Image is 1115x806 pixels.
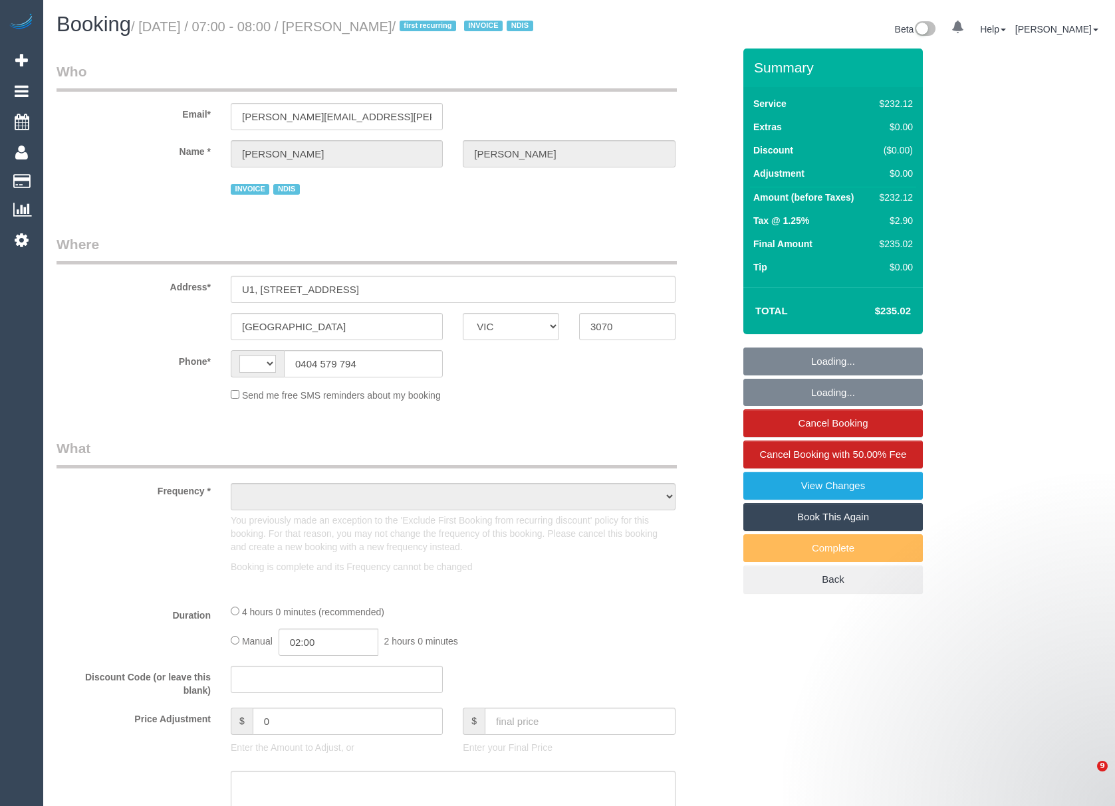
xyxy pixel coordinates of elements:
label: Frequency * [47,480,221,498]
img: New interface [914,21,935,39]
label: Amount (before Taxes) [753,191,854,204]
div: $2.90 [874,214,913,227]
a: [PERSON_NAME] [1015,24,1098,35]
a: Cancel Booking with 50.00% Fee [743,441,923,468]
p: Enter your Final Price [463,741,675,754]
span: Booking [57,13,131,36]
a: Help [980,24,1006,35]
span: Cancel Booking with 50.00% Fee [760,449,907,460]
input: Phone* [284,350,443,377]
input: Email* [231,103,443,130]
p: Enter the Amount to Adjust, or [231,741,443,754]
span: INVOICE [464,21,503,31]
div: $235.02 [874,237,913,251]
input: final price [485,708,676,735]
input: First Name* [231,140,443,167]
div: $232.12 [874,191,913,204]
strong: Total [755,305,788,316]
label: Email* [47,103,221,121]
span: 9 [1097,761,1108,771]
label: Price Adjustment [47,708,221,726]
span: $ [463,708,485,735]
label: Adjustment [753,167,805,180]
iframe: Intercom live chat [1070,761,1102,793]
h3: Summary [754,60,916,75]
span: 2 hours 0 minutes [384,636,458,647]
div: $0.00 [874,260,913,274]
span: Manual [242,636,273,647]
div: $0.00 [874,167,913,180]
span: 4 hours 0 minutes (recommended) [242,607,384,617]
span: INVOICE [231,184,269,195]
span: Send me free SMS reminders about my booking [242,390,441,401]
p: Booking is complete and its Frequency cannot be changed [231,560,676,573]
small: / [DATE] / 07:00 - 08:00 / [PERSON_NAME] [131,19,537,34]
label: Discount [753,144,793,157]
span: NDIS [507,21,533,31]
div: $0.00 [874,120,913,134]
input: Post Code* [579,313,676,340]
a: View Changes [743,472,923,500]
label: Service [753,97,787,110]
label: Discount Code (or leave this blank) [47,666,221,697]
label: Duration [47,604,221,622]
input: Last Name* [463,140,675,167]
label: Address* [47,276,221,294]
a: Cancel Booking [743,409,923,437]
label: Tax @ 1.25% [753,214,809,227]
a: Back [743,565,923,593]
label: Name * [47,140,221,158]
h4: $235.02 [835,306,911,317]
legend: Where [57,235,677,264]
span: first recurring [400,21,456,31]
input: Suburb* [231,313,443,340]
span: $ [231,708,253,735]
a: Beta [895,24,936,35]
span: NDIS [273,184,299,195]
legend: Who [57,62,677,92]
label: Final Amount [753,237,812,251]
label: Phone* [47,350,221,368]
div: $232.12 [874,97,913,110]
label: Extras [753,120,782,134]
legend: What [57,439,677,468]
a: Book This Again [743,503,923,531]
p: You previously made an exception to the 'Exclude First Booking from recurring discount' policy fo... [231,514,676,554]
div: ($0.00) [874,144,913,157]
label: Tip [753,260,767,274]
span: / [392,19,537,34]
img: Automaid Logo [8,13,35,32]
